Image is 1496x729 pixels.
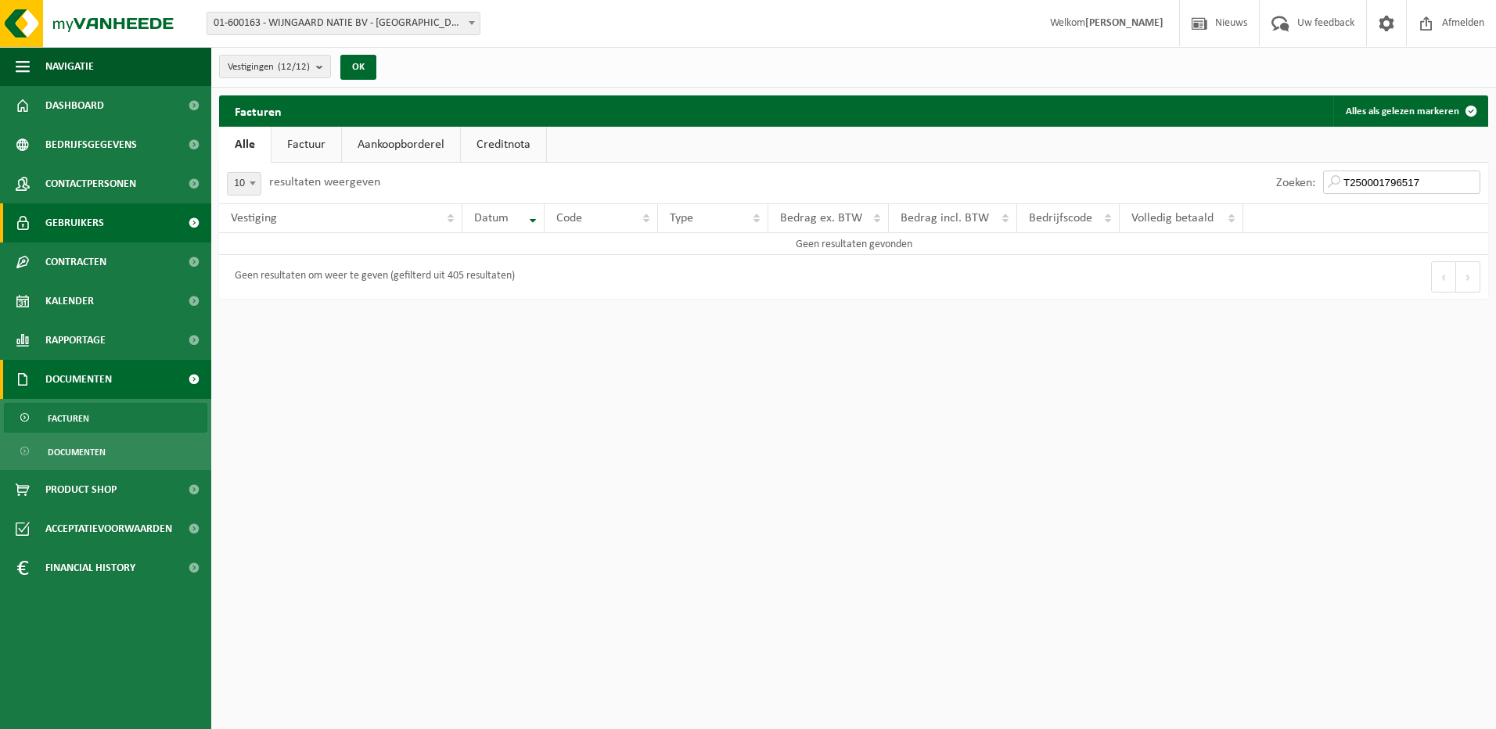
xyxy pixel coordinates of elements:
span: Bedrag incl. BTW [901,212,989,224]
span: Code [556,212,582,224]
span: Navigatie [45,47,94,86]
span: Acceptatievoorwaarden [45,509,172,548]
strong: [PERSON_NAME] [1085,17,1163,29]
label: resultaten weergeven [269,176,380,189]
span: Vestiging [231,212,277,224]
span: Kalender [45,282,94,321]
button: Alles als gelezen markeren [1333,95,1487,127]
span: 01-600163 - WIJNGAARD NATIE BV - ANTWERPEN [207,12,480,35]
div: Geen resultaten om weer te geven (gefilterd uit 405 resultaten) [227,263,515,291]
h2: Facturen [219,95,297,126]
span: Financial History [45,548,135,587]
button: Previous [1431,261,1456,293]
a: Aankoopborderel [342,127,460,163]
span: Facturen [48,404,89,433]
span: Contracten [45,242,106,282]
span: Contactpersonen [45,164,136,203]
label: Zoeken: [1276,177,1315,189]
span: Volledig betaald [1131,212,1214,224]
a: Documenten [4,436,207,466]
span: Rapportage [45,321,106,360]
span: Vestigingen [228,56,310,79]
button: Next [1456,261,1480,293]
span: 10 [227,172,261,196]
span: Type [670,212,693,224]
span: Bedrag ex. BTW [780,212,862,224]
a: Factuur [272,127,341,163]
a: Creditnota [461,127,546,163]
span: Bedrijfscode [1029,212,1092,224]
a: Facturen [4,403,207,433]
count: (12/12) [278,62,310,72]
td: Geen resultaten gevonden [219,233,1488,255]
span: Gebruikers [45,203,104,242]
a: Alle [219,127,271,163]
span: Datum [474,212,509,224]
span: 01-600163 - WIJNGAARD NATIE BV - ANTWERPEN [207,13,480,34]
span: Documenten [45,360,112,399]
span: Bedrijfsgegevens [45,125,137,164]
span: Dashboard [45,86,104,125]
span: Documenten [48,437,106,467]
button: OK [340,55,376,80]
span: 10 [228,173,261,195]
span: Product Shop [45,470,117,509]
button: Vestigingen(12/12) [219,55,331,78]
